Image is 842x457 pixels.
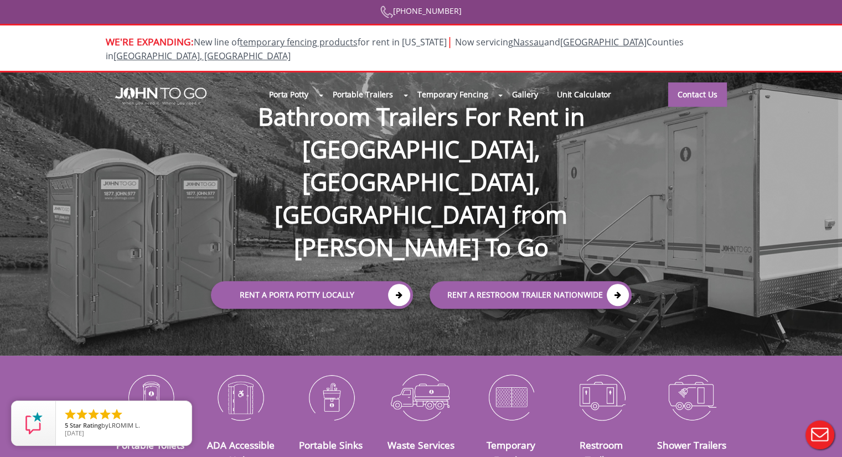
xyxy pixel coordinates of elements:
img: Portable-Sinks-icon_N.png [294,368,368,426]
a: Gallery [503,82,547,106]
li:  [110,408,123,421]
li:  [64,408,77,421]
img: Portable-Toilets-icon_N.png [114,368,188,426]
button: Live Chat [798,413,842,457]
a: Porta Potty [260,82,318,106]
a: Portable Trailers [323,82,402,106]
img: Waste-Services-icon_N.png [384,368,458,426]
img: Shower-Trailers-icon_N.png [655,368,729,426]
span: 5 [65,421,68,429]
a: Nassau [513,36,544,48]
a: Waste Services [388,438,454,451]
span: New line of for rent in [US_STATE] [106,36,684,62]
a: Contact Us [668,82,727,107]
span: WE'RE EXPANDING: [106,35,194,48]
a: rent a RESTROOM TRAILER Nationwide [430,281,632,309]
img: Restroom-Trailers-icon_N.png [565,368,638,426]
a: Unit Calculator [547,82,621,106]
a: Portable Sinks [299,438,363,451]
img: JOHN to go [115,87,206,105]
li:  [87,408,100,421]
span: Star Rating [70,421,101,429]
span: LROMIM L. [109,421,140,429]
a: temporary fencing products [240,36,358,48]
img: ADA-Accessible-Units-icon_N.png [204,368,277,426]
img: Temporary-Fencing-cion_N.png [474,368,548,426]
a: [GEOGRAPHIC_DATA] [560,36,647,48]
a: Rent a Porta Potty Locally [211,281,413,309]
li:  [75,408,89,421]
a: Temporary Fencing [408,82,497,106]
a: [GEOGRAPHIC_DATA], [GEOGRAPHIC_DATA] [113,50,291,62]
a: Shower Trailers [657,438,726,451]
h1: Bathroom Trailers For Rent in [GEOGRAPHIC_DATA], [GEOGRAPHIC_DATA], [GEOGRAPHIC_DATA] from [PERSO... [200,65,643,264]
a: [PHONE_NUMBER] [380,6,462,16]
li:  [99,408,112,421]
span: Now servicing and Counties in [106,36,684,62]
span: | [447,34,453,49]
span: by [65,422,183,430]
img: Review Rating [23,412,45,434]
span: [DATE] [65,429,84,437]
